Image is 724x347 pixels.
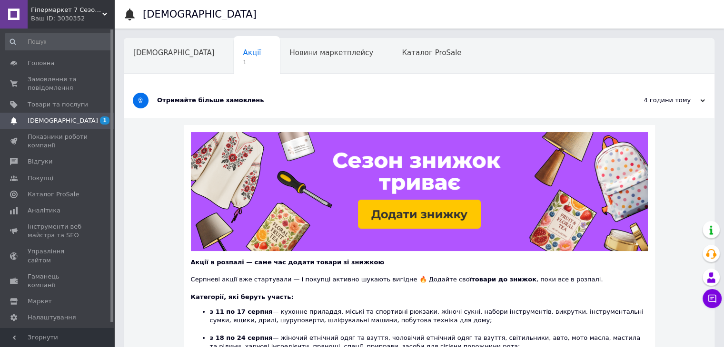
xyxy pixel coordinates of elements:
[191,293,294,300] b: Категорії, які беруть участь:
[289,48,373,57] span: Новини маркетплейсу
[191,267,648,284] div: Серпневі акції вже стартували — і покупці активно шукають вигідне 🔥 Додайте свої , поки все в роз...
[28,247,88,264] span: Управління сайтом
[133,48,215,57] span: [DEMOGRAPHIC_DATA]
[5,33,112,50] input: Пошук
[28,133,88,150] span: Показники роботи компанії
[157,96,610,105] div: Отримайте більше замовлень
[28,157,52,166] span: Відгуки
[28,174,53,183] span: Покупці
[243,59,261,66] span: 1
[703,289,722,308] button: Чат з покупцем
[31,14,114,23] div: Ваш ID: 3030352
[143,9,257,20] h1: [DEMOGRAPHIC_DATA]
[28,206,60,215] span: Аналітика
[28,297,52,306] span: Маркет
[28,75,88,92] span: Замовлення та повідомлення
[210,334,273,341] b: з 18 по 24 серпня
[210,308,648,334] li: — кухонне приладдя, міські та спортивні рюкзаки, жіночі сукні, набори інструментів, викрутки, інс...
[28,100,88,109] span: Товари та послуги
[28,116,98,125] span: [DEMOGRAPHIC_DATA]
[31,6,102,14] span: Гіпермаркет 7 Сезонів
[210,308,273,315] b: з 11 по 17 серпня
[100,116,109,125] span: 1
[610,96,705,105] div: 4 години тому
[28,59,54,67] span: Головна
[471,276,536,283] b: товари до знижок
[402,48,461,57] span: Каталог ProSale
[28,190,79,199] span: Каталог ProSale
[191,259,384,266] b: Акції в розпалі — саме час додати товари зі знижкою
[28,222,88,240] span: Інструменти веб-майстра та SEO
[28,313,76,322] span: Налаштування
[243,48,261,57] span: Акції
[28,272,88,289] span: Гаманець компанії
